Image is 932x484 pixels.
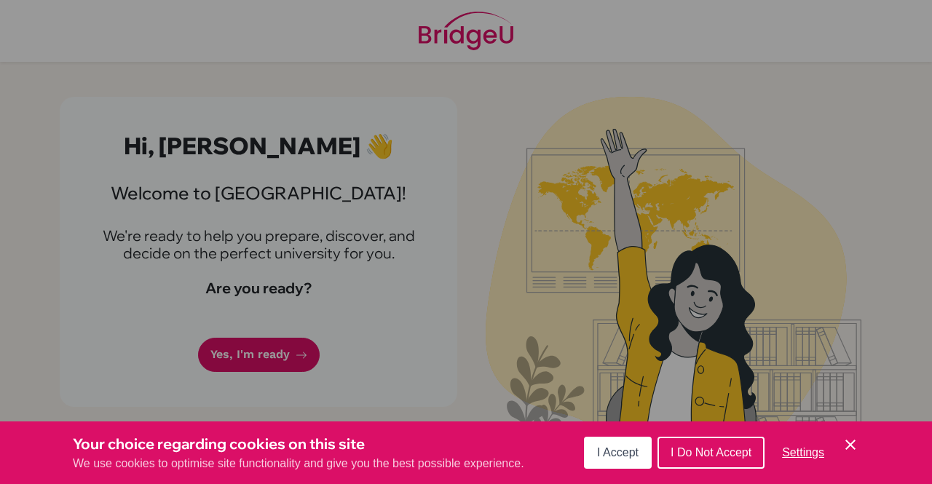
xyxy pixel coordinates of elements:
span: I Do Not Accept [671,446,751,459]
span: Settings [782,446,824,459]
span: I Accept [597,446,639,459]
h3: Your choice regarding cookies on this site [73,433,524,455]
button: Settings [770,438,836,467]
button: Save and close [842,436,859,453]
p: We use cookies to optimise site functionality and give you the best possible experience. [73,455,524,472]
button: I Accept [584,437,652,469]
button: I Do Not Accept [657,437,765,469]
